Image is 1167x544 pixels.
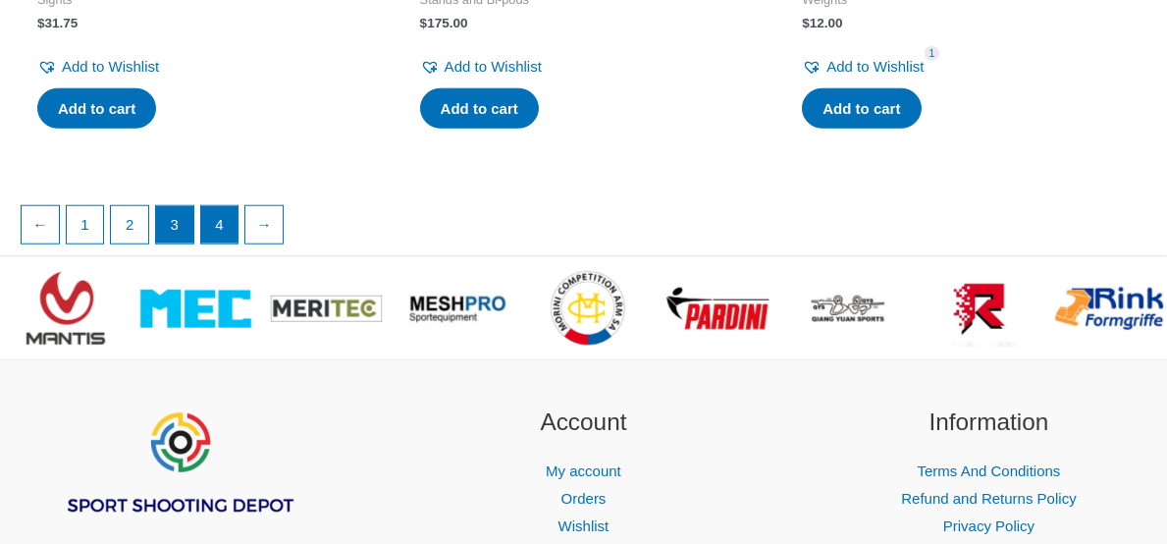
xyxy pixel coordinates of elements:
[802,16,842,30] bdi: 12.00
[558,517,610,534] a: Wishlist
[20,205,1147,254] nav: Product Pagination
[561,490,607,507] a: Orders
[943,517,1034,534] a: Privacy Policy
[405,405,762,539] aside: Footer Widget 2
[156,206,193,244] span: Page 3
[802,53,924,81] a: Add to Wishlist
[918,462,1061,479] a: Terms And Conditions
[420,53,542,81] a: Add to Wishlist
[546,462,621,479] a: My account
[420,16,468,30] bdi: 175.00
[802,16,810,30] span: $
[37,88,156,130] a: Add to cart: “TEC-HRO Rise9 UNI Diopter Increase”
[826,58,924,75] span: Add to Wishlist
[22,206,59,244] a: ←
[445,58,542,75] span: Add to Wishlist
[37,16,45,30] span: $
[67,206,104,244] a: Page 1
[201,206,239,244] a: Page 4
[62,58,159,75] span: Add to Wishlist
[811,405,1167,539] aside: Footer Widget 3
[37,53,159,81] a: Add to Wishlist
[811,405,1167,441] h2: Information
[420,88,539,130] a: Add to cart: “TEC-HRO Support Tripod mini”
[37,16,78,30] bdi: 31.75
[405,405,762,441] h2: Account
[245,206,283,244] a: →
[925,46,940,61] span: 1
[811,458,1167,540] nav: Information
[901,490,1076,507] a: Refund and Returns Policy
[802,88,921,130] a: Add to cart: “TEC-HRO Spacer-Weight 40g”
[111,206,148,244] a: Page 2
[420,16,428,30] span: $
[405,458,762,540] nav: Account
